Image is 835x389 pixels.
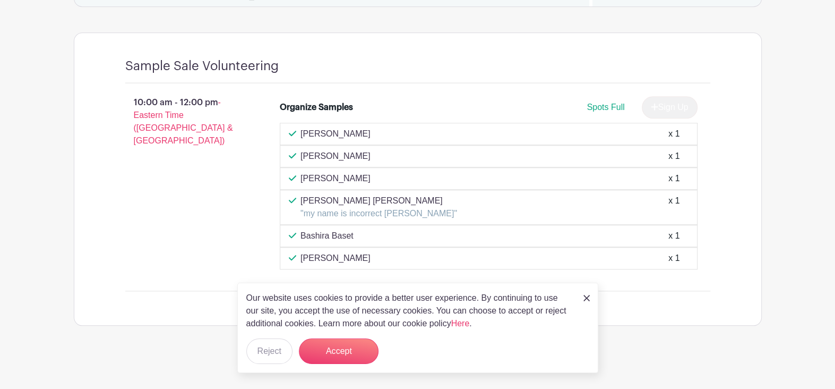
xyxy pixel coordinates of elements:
[668,252,679,265] div: x 1
[587,103,624,112] span: Spots Full
[300,128,371,140] p: [PERSON_NAME]
[668,128,679,140] div: x 1
[451,319,470,328] a: Here
[246,339,292,364] button: Reject
[668,150,679,163] div: x 1
[668,172,679,185] div: x 1
[280,101,353,114] div: Organize Samples
[668,194,679,220] div: x 1
[300,150,371,163] p: [PERSON_NAME]
[300,230,354,242] p: Bashira Baset
[300,252,371,265] p: [PERSON_NAME]
[583,295,590,301] img: close_button-5f87c8562297e5c2d7936805f587ecaba9071eb48480494691a3f1689db116b3.svg
[300,207,457,220] p: "my name is incorrect [PERSON_NAME]"
[134,98,233,145] span: - Eastern Time ([GEOGRAPHIC_DATA] & [GEOGRAPHIC_DATA])
[299,339,378,364] button: Accept
[246,292,572,330] p: Our website uses cookies to provide a better user experience. By continuing to use our site, you ...
[125,58,279,74] h4: Sample Sale Volunteering
[668,230,679,242] div: x 1
[300,172,371,185] p: [PERSON_NAME]
[108,92,263,151] p: 10:00 am - 12:00 pm
[300,194,457,207] p: [PERSON_NAME] [PERSON_NAME]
